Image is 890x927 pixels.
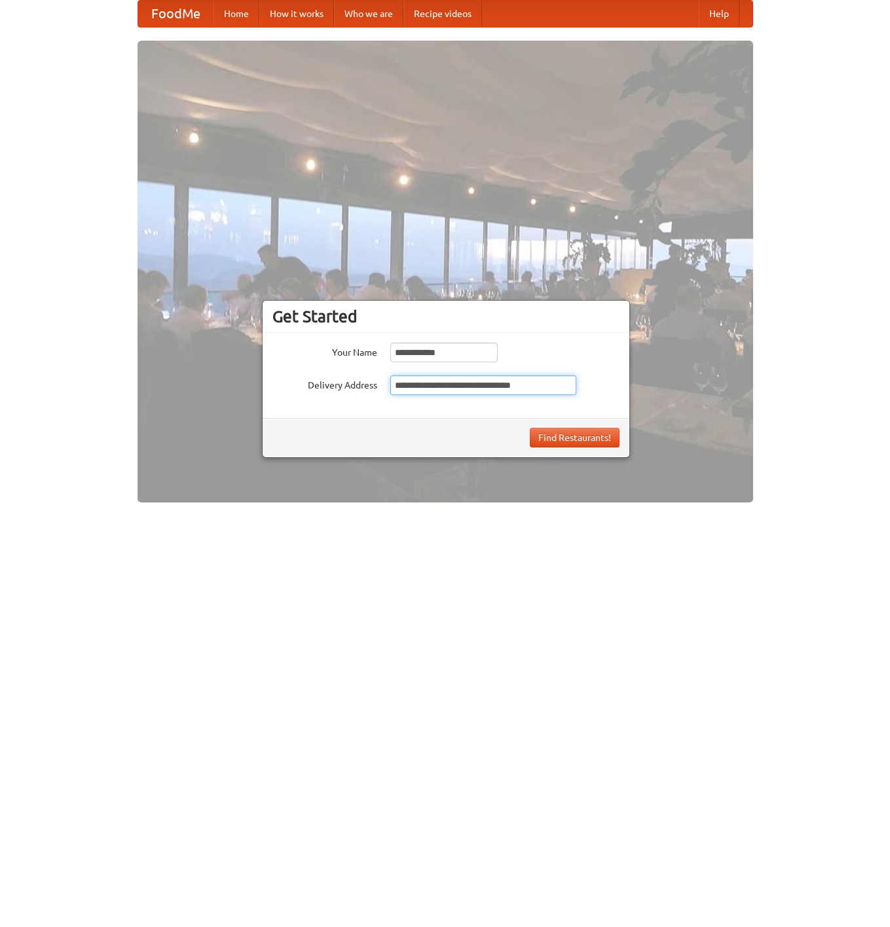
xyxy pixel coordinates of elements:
h3: Get Started [272,307,620,326]
a: FoodMe [138,1,213,27]
a: How it works [259,1,334,27]
label: Delivery Address [272,375,377,392]
a: Help [699,1,739,27]
a: Recipe videos [403,1,482,27]
label: Your Name [272,343,377,359]
a: Who we are [334,1,403,27]
a: Home [213,1,259,27]
button: Find Restaurants! [530,428,620,447]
